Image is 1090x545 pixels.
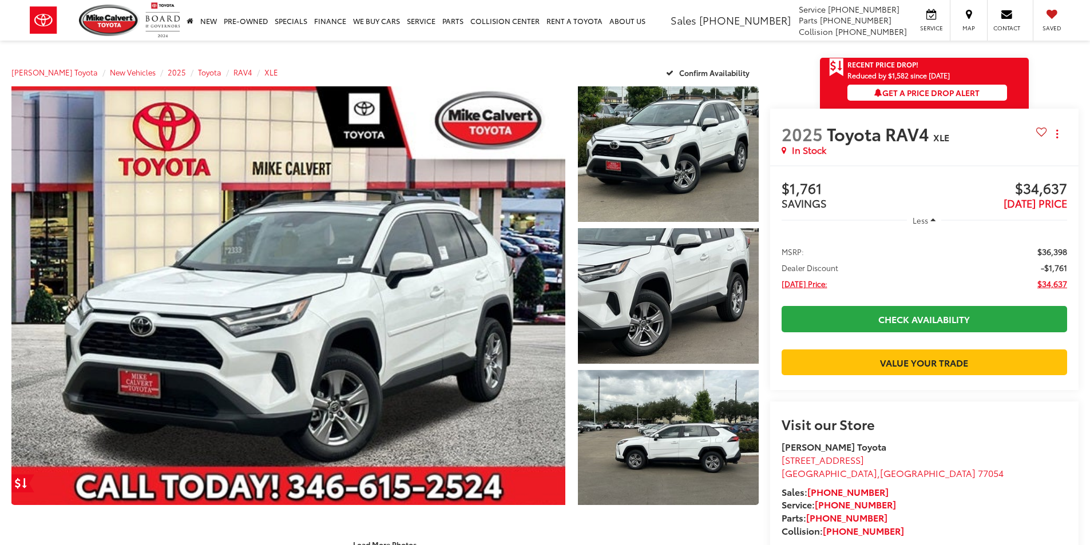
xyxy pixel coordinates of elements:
a: [PHONE_NUMBER] [807,485,889,498]
span: Map [956,24,981,32]
span: In Stock [792,144,826,157]
a: [PHONE_NUMBER] [806,511,887,524]
a: [PERSON_NAME] Toyota [11,67,98,77]
a: [PHONE_NUMBER] [815,498,896,511]
a: Expand Photo 1 [578,86,759,222]
span: 2025 [782,121,823,146]
span: [PHONE_NUMBER] [820,14,891,26]
span: 77054 [978,466,1004,479]
span: [DATE] Price: [782,278,827,289]
img: 2025 Toyota RAV4 XLE [576,85,760,223]
strong: [PERSON_NAME] Toyota [782,440,886,453]
span: Reduced by $1,582 since [DATE] [847,71,1007,79]
span: -$1,761 [1041,262,1067,273]
a: 2025 [168,67,186,77]
span: Service [918,24,944,32]
span: Dealer Discount [782,262,838,273]
span: Get Price Drop Alert [829,58,844,77]
span: $1,761 [782,181,925,198]
h2: Visit our Store [782,416,1067,431]
img: 2025 Toyota RAV4 XLE [576,226,760,365]
a: Expand Photo 2 [578,228,759,364]
button: Less [907,210,941,230]
a: Expand Photo 0 [11,86,565,505]
span: SAVINGS [782,196,827,210]
span: $34,637 [1037,278,1067,289]
strong: Collision: [782,524,904,537]
a: Toyota [198,67,221,77]
span: [PHONE_NUMBER] [699,13,791,27]
span: Recent Price Drop! [847,59,918,69]
span: Get a Price Drop Alert [874,87,980,98]
button: Actions [1047,124,1067,144]
a: Get Price Drop Alert Recent Price Drop! [820,58,1029,71]
span: [GEOGRAPHIC_DATA] [880,466,976,479]
span: Sales [671,13,696,27]
a: Expand Photo 3 [578,370,759,506]
span: Service [799,3,826,15]
span: Parts [799,14,818,26]
span: $34,637 [924,181,1067,198]
span: [GEOGRAPHIC_DATA] [782,466,877,479]
span: XLE [933,130,949,144]
a: [PHONE_NUMBER] [823,524,904,537]
img: 2025 Toyota RAV4 XLE [6,84,570,507]
span: [DATE] PRICE [1004,196,1067,210]
a: Check Availability [782,306,1067,332]
span: Saved [1039,24,1064,32]
span: Less [913,215,928,225]
strong: Parts: [782,511,887,524]
span: MSRP: [782,246,804,257]
span: [STREET_ADDRESS] [782,453,864,466]
img: Mike Calvert Toyota [79,5,140,36]
a: New Vehicles [110,67,156,77]
a: RAV4 [233,67,252,77]
strong: Service: [782,498,896,511]
button: Confirm Availability [660,62,759,82]
span: , [782,466,1004,479]
span: Contact [993,24,1020,32]
span: dropdown dots [1056,129,1058,138]
a: Value Your Trade [782,349,1067,375]
span: $36,398 [1037,246,1067,257]
span: [PHONE_NUMBER] [835,26,907,37]
a: Get Price Drop Alert [11,474,34,492]
a: XLE [264,67,278,77]
a: [STREET_ADDRESS] [GEOGRAPHIC_DATA],[GEOGRAPHIC_DATA] 77054 [782,453,1004,479]
span: Collision [799,26,833,37]
strong: Sales: [782,485,889,498]
span: Confirm Availability [679,67,750,78]
span: Toyota RAV4 [827,121,933,146]
span: [PHONE_NUMBER] [828,3,899,15]
img: 2025 Toyota RAV4 XLE [576,368,760,507]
